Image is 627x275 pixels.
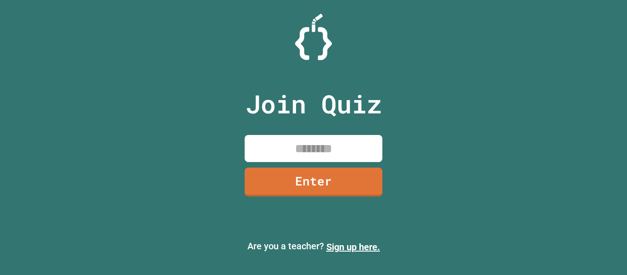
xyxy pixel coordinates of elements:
[588,238,618,266] iframe: chat widget
[295,14,332,60] img: Logo.svg
[246,85,382,123] p: Join Quiz
[7,239,620,254] p: Are you a teacher?
[551,198,618,237] iframe: chat widget
[326,241,380,253] a: Sign up here.
[245,168,382,196] a: Enter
